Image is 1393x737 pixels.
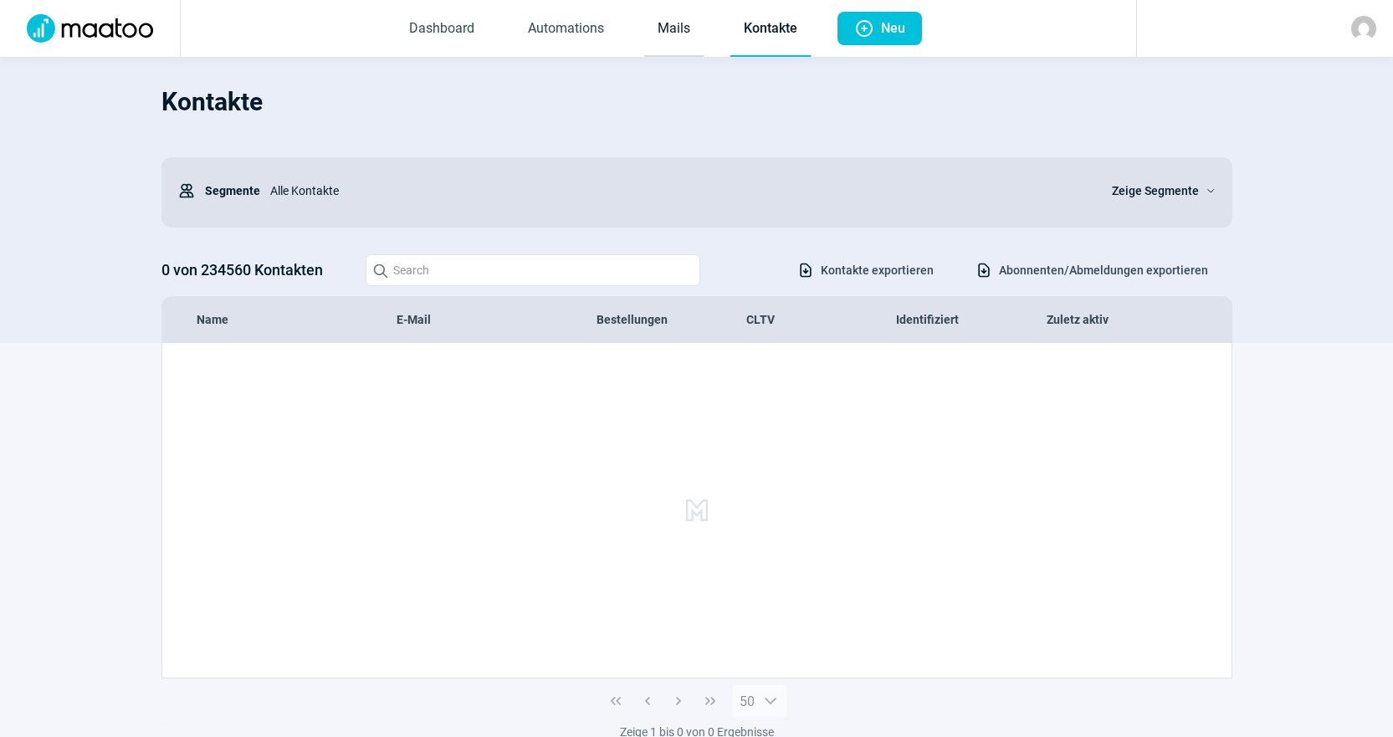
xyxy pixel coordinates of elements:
[780,256,951,284] button: Kontakte exportieren
[197,311,397,328] div: Name
[597,311,746,328] div: Bestellungen
[1112,181,1199,201] span: Zeige Segmente
[161,74,1232,131] h1: Kontakte
[1047,311,1196,328] div: Zuletz aktiv
[366,254,700,286] input: Search
[881,12,905,45] span: Neu
[746,311,896,328] div: CLTV
[837,12,922,45] button: Neu
[896,311,1046,328] div: Identifiziert
[730,2,811,57] a: Kontakte
[396,2,488,57] a: Dashboard
[260,174,1092,207] div: Alle Kontakte
[1351,16,1376,41] img: avatar
[178,174,260,207] div: Segmente
[161,257,349,284] h3: 0 von 234560 Kontakten
[958,256,1226,284] button: Abonnenten/Abmeldungen exportieren
[821,257,934,284] span: Kontakte exportieren
[515,2,617,57] a: Automations
[999,257,1208,284] span: Abonnenten/Abmeldungen exportieren
[644,2,704,57] a: Mails
[17,14,163,43] img: Logo
[397,311,597,328] div: E-Mail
